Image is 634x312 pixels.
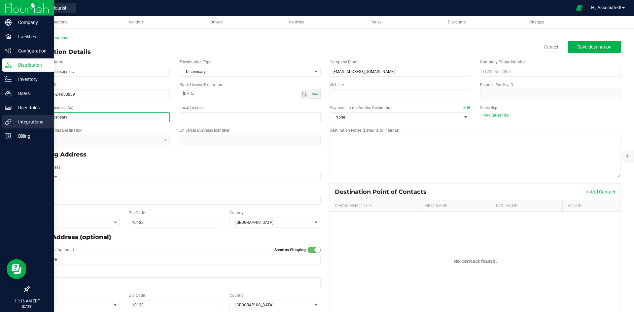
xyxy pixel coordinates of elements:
p: User Roles [12,104,51,112]
label: Country [229,293,244,298]
p: Inventory [12,75,51,83]
label: Destination Notes (Defaults to internal) [330,127,399,133]
inline-svg: Distribution [5,62,12,68]
span: Sales [372,20,381,24]
p: Billing [12,132,51,140]
div: Destination Details [29,48,91,56]
p: 11:16 AM EDT [3,298,51,304]
label: Company Phone Number [480,59,526,65]
iframe: Resource center [7,259,26,279]
a: + Add Sales Rep [480,113,509,118]
span: Drivers [210,20,223,24]
label: Destination Type [180,59,211,65]
inline-svg: Configuration [5,48,12,54]
span: Save destination [578,44,612,50]
span: Now [312,92,319,96]
span: None [330,113,462,122]
label: Zip Code [129,293,145,298]
p: [DATE] [3,304,51,309]
span: Open Ecommerce Menu [572,1,587,14]
p: Facilities [12,33,51,41]
p: Billing Address (optional) [29,233,321,242]
div: Destination Point of Contacts [335,188,432,195]
span: Vendors [129,20,144,24]
label: Country [229,210,244,216]
label: Website [330,82,344,88]
label: Company Email [330,59,358,65]
p: Distribution [12,61,51,69]
p: Integrations [12,118,51,126]
label: Payment Terms for this Destination [330,105,470,111]
th: Action [562,200,616,212]
label: Flourish Facility ID [480,82,513,88]
span: Vehicles [289,20,304,24]
span: Select [29,218,111,227]
a: Edit [463,105,470,110]
th: Last Name [491,200,562,212]
span: Toggle calendar [300,89,310,99]
label: State License Expiration [180,82,222,88]
label: Local License [180,105,203,111]
span: [GEOGRAPHIC_DATA] [230,300,312,310]
a: Cancel [544,44,558,50]
inline-svg: Company [5,19,12,26]
inline-svg: Billing [5,133,12,139]
p: Company [12,18,51,26]
span: Charges [529,20,544,24]
th: First Name [419,200,491,212]
label: Same as Shipping [274,247,306,253]
span: Select [29,300,111,310]
label: Sales Rep [480,105,497,111]
span: Discounts [448,20,466,24]
button: Save destination [568,41,621,53]
p: Shipping Address [29,150,321,159]
p: Users [12,89,51,97]
inline-svg: User Roles [5,104,12,111]
inline-svg: Integrations [5,119,12,125]
inline-svg: Users [5,90,12,97]
td: No contact found. [330,212,621,311]
inline-svg: Facilities [5,33,12,40]
label: Zip Code [129,210,145,216]
input: Date [180,89,300,98]
button: + Add Contact [586,189,616,195]
input: (123) 456-7890 [480,67,621,77]
label: Excise Tax for this Destination [29,127,83,133]
span: Dispensary [180,67,312,76]
label: Universal Business Identifier [180,127,229,133]
span: Hi, Associated! [591,5,621,10]
inline-svg: Inventory [5,76,12,83]
th: Department/Title [330,200,419,212]
p: Configuration [12,47,51,55]
span: Destinations [45,20,67,24]
span: [GEOGRAPHIC_DATA] [230,218,312,227]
